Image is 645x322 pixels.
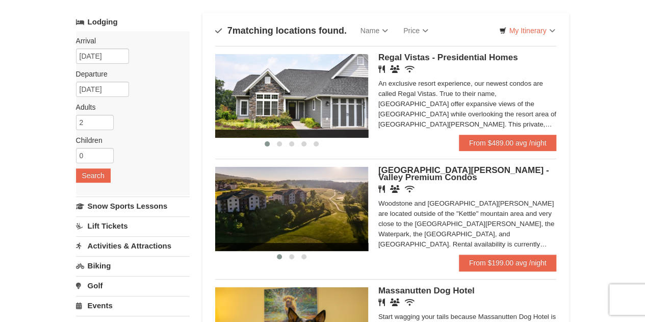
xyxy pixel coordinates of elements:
[378,79,557,130] div: An exclusive resort experience, our newest condos are called Regal Vistas. True to their name, [G...
[76,276,190,295] a: Golf
[76,36,182,46] label: Arrival
[396,20,436,41] a: Price
[405,299,415,306] i: Wireless Internet (free)
[76,196,190,215] a: Snow Sports Lessons
[405,65,415,73] i: Wireless Internet (free)
[390,185,400,193] i: Banquet Facilities
[76,168,111,183] button: Search
[215,26,347,36] h4: matching locations found.
[378,185,385,193] i: Restaurant
[76,102,182,112] label: Adults
[405,185,415,193] i: Wireless Internet (free)
[390,65,400,73] i: Banquet Facilities
[378,199,557,250] div: Woodstone and [GEOGRAPHIC_DATA][PERSON_NAME] are located outside of the "Kettle" mountain area an...
[76,69,182,79] label: Departure
[390,299,400,306] i: Banquet Facilities
[459,255,557,271] a: From $199.00 avg /night
[76,256,190,275] a: Biking
[378,286,475,295] span: Massanutten Dog Hotel
[76,135,182,145] label: Children
[493,23,561,38] a: My Itinerary
[76,236,190,255] a: Activities & Attractions
[378,165,549,182] span: [GEOGRAPHIC_DATA][PERSON_NAME] - Valley Premium Condos
[76,13,190,31] a: Lodging
[378,53,518,62] span: Regal Vistas - Presidential Homes
[76,216,190,235] a: Lift Tickets
[76,296,190,315] a: Events
[227,26,233,36] span: 7
[353,20,396,41] a: Name
[378,65,385,73] i: Restaurant
[459,135,557,151] a: From $489.00 avg /night
[378,299,385,306] i: Restaurant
